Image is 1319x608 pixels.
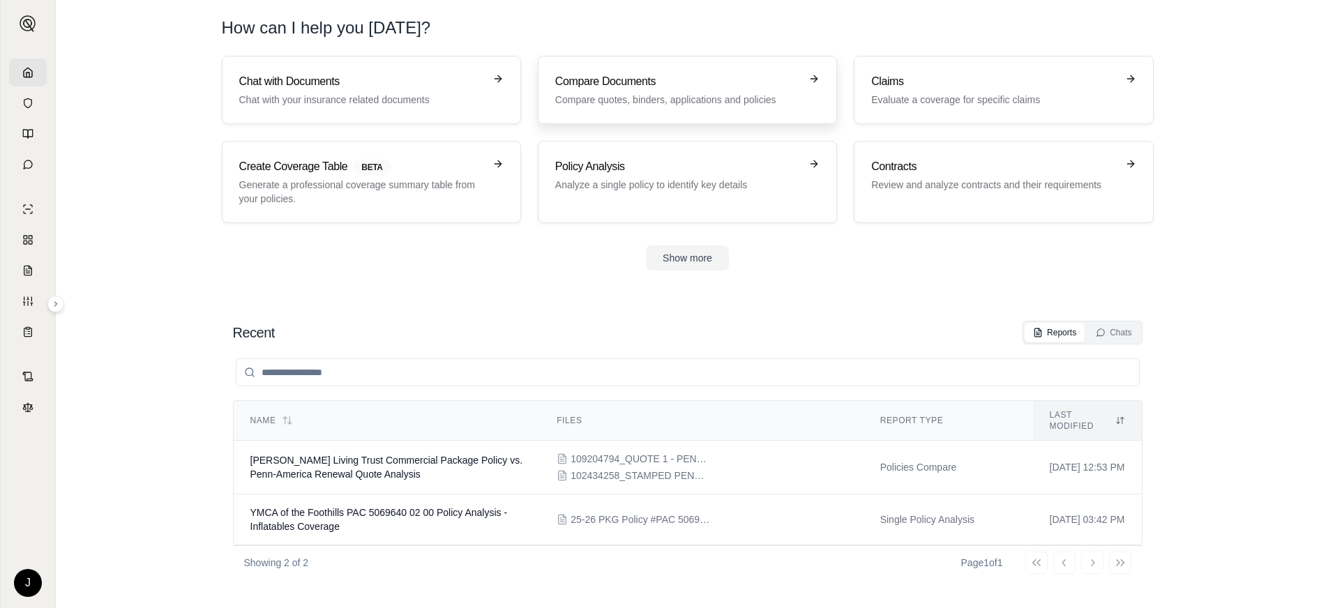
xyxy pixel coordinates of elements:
[871,73,1116,90] h3: Claims
[9,287,47,315] a: Custom Report
[1087,323,1140,342] button: Chats
[9,89,47,117] a: Documents Vault
[239,178,484,206] p: Generate a professional coverage summary table from your policies.
[961,556,1003,570] div: Page 1 of 1
[555,73,800,90] h3: Compare Documents
[250,507,508,532] span: YMCA of the Foothills PAC 5069640 02 00 Policy Analysis - Inflatables Coverage
[222,56,521,124] a: Chat with DocumentsChat with your insurance related documents
[571,512,710,526] span: 25-26 PKG Policy #PAC 5069640 02 00 - YMCA.pdf
[864,494,1033,545] td: Single Policy Analysis
[239,158,484,175] h3: Create Coverage Table
[538,141,837,223] a: Policy AnalysisAnalyze a single policy to identify key details
[353,160,391,175] span: BETA
[538,56,837,124] a: Compare DocumentsCompare quotes, binders, applications and policies
[9,363,47,390] a: Contract Analysis
[250,455,523,480] span: Gary Alan Minzer Living Trust Commercial Package Policy vs. Penn-America Renewal Quote Analysis
[1025,323,1085,342] button: Reports
[9,318,47,346] a: Coverage Table
[9,393,47,421] a: Legal Search Engine
[1050,409,1125,432] div: Last modified
[239,73,484,90] h3: Chat with Documents
[864,401,1033,441] th: Report Type
[571,469,710,482] span: 102434258_STAMPED PENN PKG POLICY - PAV0514545.pdf
[854,141,1153,223] a: ContractsReview and analyze contracts and their requirements
[1033,441,1142,494] td: [DATE] 12:53 PM
[20,15,36,32] img: Expand sidebar
[14,569,42,597] div: J
[871,178,1116,192] p: Review and analyze contracts and their requirements
[864,441,1033,494] td: Policies Compare
[14,10,42,38] button: Expand sidebar
[239,93,484,107] p: Chat with your insurance related documents
[1033,327,1076,338] div: Reports
[9,59,47,86] a: Home
[47,296,64,312] button: Expand sidebar
[555,158,800,175] h3: Policy Analysis
[555,93,800,107] p: Compare quotes, binders, applications and policies
[244,556,309,570] p: Showing 2 of 2
[1096,327,1131,338] div: Chats
[555,178,800,192] p: Analyze a single policy to identify key details
[646,245,729,271] button: Show more
[854,56,1153,124] a: ClaimsEvaluate a coverage for specific claims
[540,401,863,441] th: Files
[9,120,47,148] a: Prompt Library
[9,151,47,178] a: Chat
[1033,494,1142,545] td: [DATE] 03:42 PM
[9,257,47,284] a: Claim Coverage
[9,226,47,254] a: Policy Comparisons
[222,141,521,223] a: Create Coverage TableBETAGenerate a professional coverage summary table from your policies.
[871,93,1116,107] p: Evaluate a coverage for specific claims
[9,195,47,223] a: Single Policy
[250,415,524,426] div: Name
[222,17,1154,39] h1: How can I help you [DATE]?
[871,158,1116,175] h3: Contracts
[571,452,710,466] span: 109204794_QUOTE 1 - PENN PKG .pdf
[233,323,275,342] h2: Recent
